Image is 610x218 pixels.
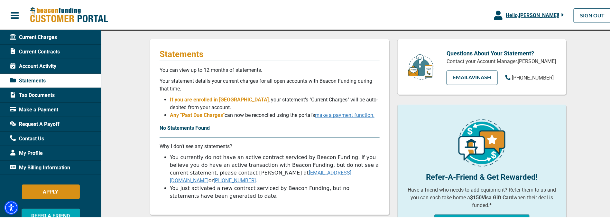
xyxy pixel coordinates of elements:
[214,176,256,183] a: [PHONE_NUMBER]
[407,185,557,208] p: Have a friend who needs to add equipment? Refer them to us and you can each take home a when thei...
[315,111,374,117] a: make a payment function.
[225,111,374,117] span: can now be reconciled using the portal's
[160,123,380,131] p: No Statements Found
[160,65,380,73] p: You can view up to 12 months of statements.
[170,96,269,102] span: If you are enrolled in [GEOGRAPHIC_DATA]
[10,119,60,127] span: Request A Payoff
[447,57,557,64] p: Contact your Account Manager, [PERSON_NAME]
[170,184,380,199] li: You just activated a new contract serviced by Beacon Funding, but no statements have been generat...
[506,11,559,17] span: Hello, [PERSON_NAME] !
[10,105,58,113] span: Make a Payment
[22,184,80,198] button: APPLY
[407,170,557,182] p: Refer-A-Friend & Get Rewarded!
[10,148,43,156] span: My Profile
[10,90,55,98] span: Tax Documents
[10,47,60,55] span: Current Contracts
[160,76,380,92] p: Your statement details your current charges for all open accounts with Beacon Funding during that...
[447,70,498,84] a: EMAILAvinash
[170,111,225,117] span: Any "Past Due Charges"
[406,53,435,80] img: customer-service.png
[170,153,380,184] li: You currently do not have an active contract serviced by Beacon Funding. If you believe you do ha...
[30,6,108,23] img: Beacon Funding Customer Portal Logo
[160,48,380,58] p: Statements
[10,163,70,171] span: My Billing Information
[447,48,557,57] p: Questions About Your Statement?
[10,134,44,142] span: Contact Us
[160,142,380,149] p: Why I don't see any statements?
[170,96,378,109] span: , your statement's "Current Charges" will be auto-debited from your account.
[10,76,46,84] span: Statements
[10,33,57,40] span: Current Charges
[10,62,56,69] span: Account Activity
[505,73,554,81] a: [PHONE_NUMBER]
[512,74,554,80] span: [PHONE_NUMBER]
[458,118,505,166] img: refer-a-friend-icon.png
[470,194,514,200] b: $150 Visa Gift Card
[4,200,18,214] div: Accessibility Menu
